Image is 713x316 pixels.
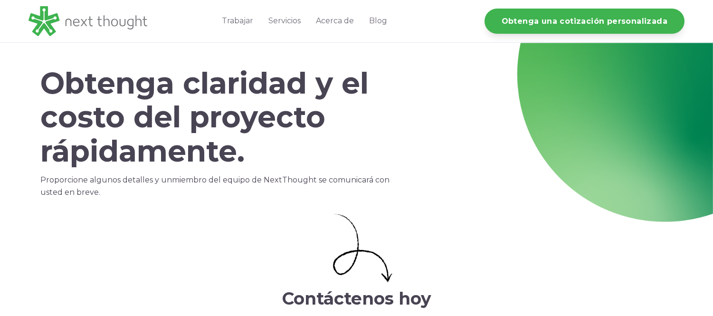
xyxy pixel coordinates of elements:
font: Obtenga claridad y el costo del proyecto rápidamente. [40,65,369,169]
img: Flecha pequeña rizada [333,214,392,282]
font: Blog [369,16,387,25]
font: Proporcione algunos detalles y un [40,175,172,184]
font: Trabajar [222,16,253,25]
font: Contáctenos hoy [282,288,431,309]
font: Servicios [268,16,301,25]
font: Obtenga una cotización personalizada [502,17,667,26]
font: Acerca de [316,16,354,25]
font: miembro del equipo de NextThought se comunicará con usted en breve. [40,175,390,197]
a: Obtenga una cotización personalizada [485,9,684,33]
img: LG - Logotipo de NextThought [29,6,147,36]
